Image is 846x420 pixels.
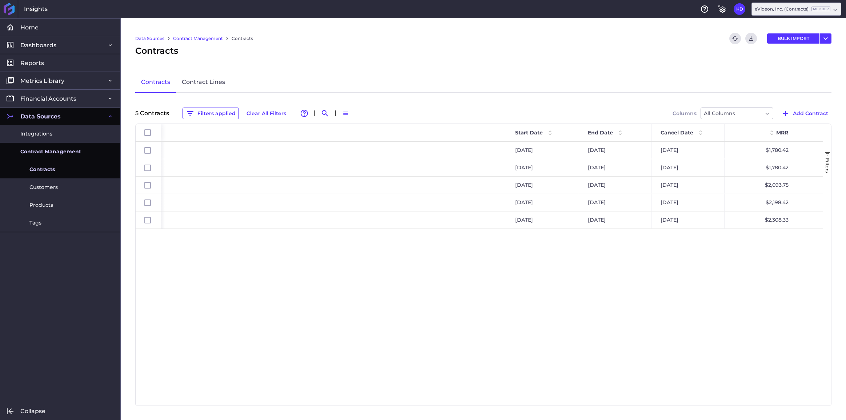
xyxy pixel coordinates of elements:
[579,177,652,194] div: [DATE]
[173,35,223,42] a: Contract Management
[20,41,56,49] span: Dashboards
[135,72,176,93] a: Contracts
[729,33,741,44] button: Refresh
[767,33,819,44] button: BULK IMPORT
[136,142,161,159] div: Press SPACE to select this row.
[135,35,164,42] a: Data Sources
[588,129,613,136] span: End Date
[673,111,697,116] span: Columns:
[20,407,45,415] span: Collapse
[579,211,652,229] div: [DATE]
[811,7,830,11] ins: Member
[725,211,797,229] div: $2,308.33
[29,219,41,227] span: Tags
[515,129,543,136] span: Start Date
[506,142,579,159] div: [DATE]
[734,3,745,15] button: User Menu
[661,129,693,136] span: Cancel Date
[136,194,161,211] div: Press SPACE to select this row.
[755,6,830,12] div: eVideon, Inc. (Contracts)
[20,59,44,67] span: Reports
[716,3,728,15] button: General Settings
[776,129,788,136] span: MRR
[135,44,178,57] span: Contracts
[20,77,64,85] span: Metrics Library
[183,108,239,119] button: Filters applied
[319,108,331,119] button: Search by
[20,24,39,31] span: Home
[506,194,579,211] div: [DATE]
[29,201,53,209] span: Products
[506,159,579,176] div: [DATE]
[29,166,55,173] span: Contracts
[652,142,725,159] div: [DATE]
[506,177,579,194] div: [DATE]
[136,177,161,194] div: Press SPACE to select this row.
[579,159,652,176] div: [DATE]
[579,142,652,159] div: [DATE]
[20,95,76,102] span: Financial Accounts
[579,194,652,211] div: [DATE]
[704,109,735,118] span: All Columns
[701,108,773,119] div: Dropdown select
[136,211,161,229] div: Press SPACE to select this row.
[745,33,757,44] button: Download
[778,108,831,119] button: Add Contract
[793,109,828,117] span: Add Contract
[20,148,81,156] span: Contract Management
[136,159,161,177] div: Press SPACE to select this row.
[506,211,579,229] div: [DATE]
[243,108,289,119] button: Clear All Filters
[20,130,52,138] span: Integrations
[20,113,61,120] span: Data Sources
[725,142,797,159] div: $1,780.42
[725,194,797,211] div: $2,198.42
[825,158,830,173] span: Filters
[652,211,725,229] div: [DATE]
[135,110,173,116] div: 5 Contract s
[699,3,710,15] button: Help
[725,159,797,176] div: $1,780.42
[725,177,797,194] div: $2,093.75
[652,194,725,211] div: [DATE]
[751,3,841,16] div: Dropdown select
[29,183,58,191] span: Customers
[176,72,231,93] a: Contract Lines
[232,35,253,42] a: Contracts
[652,159,725,176] div: [DATE]
[820,33,831,44] button: User Menu
[652,177,725,194] div: [DATE]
